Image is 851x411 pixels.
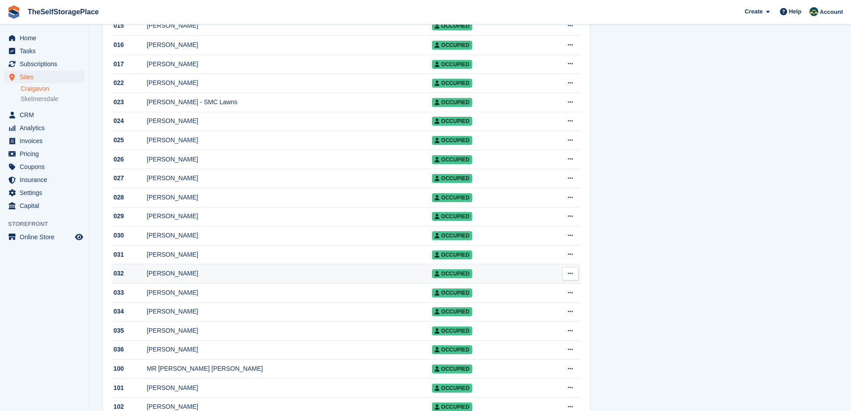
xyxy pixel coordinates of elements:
[20,32,73,44] span: Home
[20,122,73,134] span: Analytics
[112,288,147,297] div: 033
[147,383,432,393] div: [PERSON_NAME]
[112,78,147,88] div: 022
[112,21,147,30] div: 015
[432,250,472,259] span: Occupied
[147,97,432,107] div: [PERSON_NAME] - SMC Lawns
[74,232,84,242] a: Preview store
[20,186,73,199] span: Settings
[147,21,432,30] div: [PERSON_NAME]
[432,231,472,240] span: Occupied
[147,307,432,316] div: [PERSON_NAME]
[432,117,472,126] span: Occupied
[147,136,432,145] div: [PERSON_NAME]
[147,40,432,50] div: [PERSON_NAME]
[4,58,84,70] a: menu
[4,32,84,44] a: menu
[112,59,147,69] div: 017
[4,161,84,173] a: menu
[20,231,73,243] span: Online Store
[112,155,147,164] div: 026
[820,8,843,17] span: Account
[4,109,84,121] a: menu
[7,5,21,19] img: stora-icon-8386f47178a22dfd0bd8f6a31ec36ba5ce8667c1dd55bd0f319d3a0aa187defe.svg
[20,109,73,121] span: CRM
[147,193,432,202] div: [PERSON_NAME]
[20,45,73,57] span: Tasks
[4,174,84,186] a: menu
[147,250,432,259] div: [PERSON_NAME]
[20,174,73,186] span: Insurance
[21,95,84,103] a: Skelmersdale
[4,71,84,83] a: menu
[20,199,73,212] span: Capital
[432,41,472,50] span: Occupied
[432,364,472,373] span: Occupied
[432,193,472,202] span: Occupied
[432,307,472,316] span: Occupied
[20,71,73,83] span: Sites
[432,212,472,221] span: Occupied
[112,250,147,259] div: 031
[147,231,432,240] div: [PERSON_NAME]
[20,161,73,173] span: Coupons
[789,7,801,16] span: Help
[147,212,432,221] div: [PERSON_NAME]
[432,326,472,335] span: Occupied
[112,364,147,373] div: 100
[20,135,73,147] span: Invoices
[112,307,147,316] div: 034
[4,186,84,199] a: menu
[432,21,472,30] span: Occupied
[432,136,472,145] span: Occupied
[147,364,432,373] div: MR [PERSON_NAME] [PERSON_NAME]
[147,59,432,69] div: [PERSON_NAME]
[432,79,472,88] span: Occupied
[112,116,147,126] div: 024
[4,231,84,243] a: menu
[432,155,472,164] span: Occupied
[4,135,84,147] a: menu
[4,199,84,212] a: menu
[147,78,432,88] div: [PERSON_NAME]
[432,98,472,107] span: Occupied
[112,174,147,183] div: 027
[112,40,147,50] div: 016
[147,174,432,183] div: [PERSON_NAME]
[147,269,432,278] div: [PERSON_NAME]
[4,148,84,160] a: menu
[8,220,89,229] span: Storefront
[4,122,84,134] a: menu
[432,174,472,183] span: Occupied
[4,45,84,57] a: menu
[432,384,472,393] span: Occupied
[112,97,147,107] div: 023
[112,231,147,240] div: 030
[20,58,73,70] span: Subscriptions
[432,345,472,354] span: Occupied
[24,4,102,19] a: TheSelfStoragePlace
[112,326,147,335] div: 035
[432,60,472,69] span: Occupied
[745,7,763,16] span: Create
[112,383,147,393] div: 101
[147,288,432,297] div: [PERSON_NAME]
[112,136,147,145] div: 025
[20,148,73,160] span: Pricing
[809,7,818,16] img: Gairoid
[112,193,147,202] div: 028
[147,116,432,126] div: [PERSON_NAME]
[147,326,432,335] div: [PERSON_NAME]
[147,155,432,164] div: [PERSON_NAME]
[112,269,147,278] div: 032
[432,288,472,297] span: Occupied
[112,345,147,354] div: 036
[21,85,84,93] a: Craigavon
[432,269,472,278] span: Occupied
[112,212,147,221] div: 029
[147,345,432,354] div: [PERSON_NAME]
